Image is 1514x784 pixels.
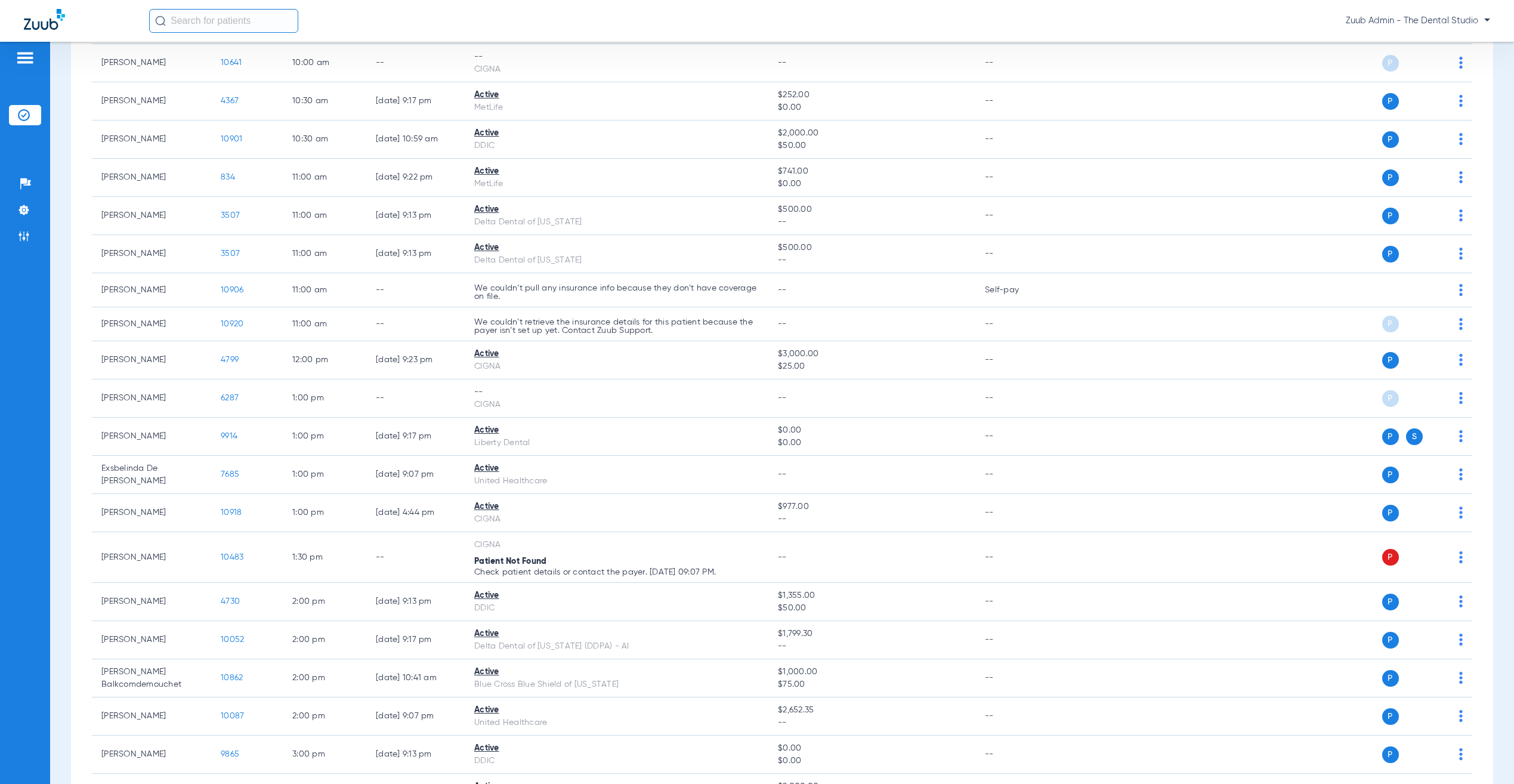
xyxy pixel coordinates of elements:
[778,58,787,67] span: --
[283,697,366,736] td: 2:00 PM
[474,89,759,101] div: Active
[474,475,759,487] div: United Healthcare
[1459,209,1463,221] img: group-dot-blue.svg
[474,704,759,717] div: Active
[283,273,366,307] td: 11:00 AM
[366,532,465,583] td: --
[283,583,366,621] td: 2:00 PM
[283,418,366,456] td: 1:00 PM
[474,568,759,576] p: Check patient details or contact the payer. [DATE] 09:07 PM.
[366,621,465,659] td: [DATE] 9:17 PM
[149,9,298,33] input: Search for patients
[221,58,242,67] span: 10641
[92,235,211,273] td: [PERSON_NAME]
[1459,248,1463,260] img: group-dot-blue.svg
[1382,708,1399,725] span: P
[778,666,966,678] span: $1,000.00
[474,386,759,399] div: --
[975,307,1056,341] td: --
[778,640,966,653] span: --
[366,307,465,341] td: --
[366,494,465,532] td: [DATE] 4:44 PM
[1459,354,1463,366] img: group-dot-blue.svg
[474,127,759,140] div: Active
[1406,428,1423,445] span: S
[366,341,465,379] td: [DATE] 9:23 PM
[474,51,759,63] div: --
[1459,57,1463,69] img: group-dot-blue.svg
[474,513,759,526] div: CIGNA
[474,318,759,335] p: We couldn’t retrieve the insurance details for this patient because the payer isn’t set up yet. C...
[474,242,759,254] div: Active
[221,320,243,328] span: 10920
[474,640,759,653] div: Delta Dental of [US_STATE] (DDPA) - AI
[778,178,966,190] span: $0.00
[92,532,211,583] td: [PERSON_NAME]
[366,736,465,774] td: [DATE] 9:13 PM
[975,532,1056,583] td: --
[975,659,1056,697] td: --
[778,394,787,402] span: --
[92,307,211,341] td: [PERSON_NAME]
[975,379,1056,418] td: --
[474,589,759,602] div: Active
[1382,316,1399,332] span: P
[1459,551,1463,563] img: group-dot-blue.svg
[283,82,366,121] td: 10:30 AM
[366,159,465,197] td: [DATE] 9:22 PM
[1382,746,1399,763] span: P
[221,470,239,479] span: 7685
[778,254,966,267] span: --
[474,717,759,729] div: United Healthcare
[221,635,244,644] span: 10052
[1459,710,1463,722] img: group-dot-blue.svg
[92,583,211,621] td: [PERSON_NAME]
[778,216,966,229] span: --
[221,597,240,606] span: 4730
[92,418,211,456] td: [PERSON_NAME]
[474,399,759,411] div: CIGNA
[778,470,787,479] span: --
[221,249,240,258] span: 3507
[283,659,366,697] td: 2:00 PM
[778,437,966,449] span: $0.00
[778,513,966,526] span: --
[1459,171,1463,183] img: group-dot-blue.svg
[92,341,211,379] td: [PERSON_NAME]
[1382,131,1399,148] span: P
[283,235,366,273] td: 11:00 AM
[221,394,239,402] span: 6287
[221,750,239,758] span: 9865
[92,159,211,197] td: [PERSON_NAME]
[1382,594,1399,610] span: P
[366,121,465,159] td: [DATE] 10:59 AM
[1382,55,1399,72] span: P
[474,424,759,437] div: Active
[92,379,211,418] td: [PERSON_NAME]
[1382,352,1399,369] span: P
[1459,284,1463,296] img: group-dot-blue.svg
[92,44,211,82] td: [PERSON_NAME]
[366,583,465,621] td: [DATE] 9:13 PM
[221,356,239,364] span: 4799
[474,742,759,755] div: Active
[474,678,759,691] div: Blue Cross Blue Shield of [US_STATE]
[1382,549,1399,566] span: P
[366,456,465,494] td: [DATE] 9:07 PM
[975,341,1056,379] td: --
[221,97,239,105] span: 4367
[221,508,242,517] span: 10918
[778,203,966,216] span: $500.00
[366,82,465,121] td: [DATE] 9:17 PM
[283,159,366,197] td: 11:00 AM
[778,101,966,114] span: $0.00
[366,379,465,418] td: --
[283,121,366,159] td: 10:30 AM
[1382,390,1399,407] span: P
[283,379,366,418] td: 1:00 PM
[283,307,366,341] td: 11:00 AM
[92,659,211,697] td: [PERSON_NAME] Balkcomdemouchet
[975,494,1056,532] td: --
[366,418,465,456] td: [DATE] 9:17 PM
[283,341,366,379] td: 12:00 PM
